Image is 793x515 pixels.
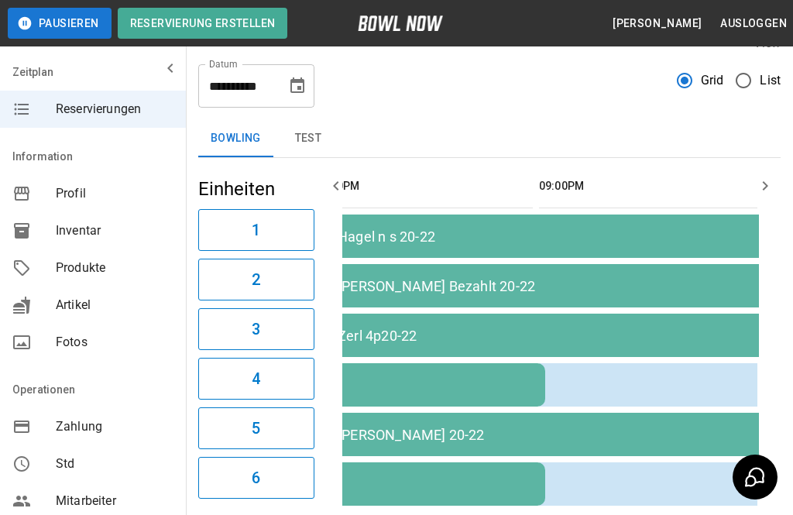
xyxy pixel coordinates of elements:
h6: 1 [252,218,260,242]
button: [PERSON_NAME] [606,9,708,38]
div: [PERSON_NAME] 20-22 [338,427,759,443]
button: Bowling [198,120,273,157]
button: 4 [198,358,314,400]
span: Std [56,455,173,473]
span: Mitarbeiter [56,492,173,510]
button: 6 [198,457,314,499]
h6: 2 [252,267,260,292]
span: Grid [701,71,724,90]
span: List [760,71,781,90]
button: 5 [198,407,314,449]
button: 2 [198,259,314,300]
span: Reservierungen [56,100,173,118]
button: test [273,120,343,157]
h6: 5 [252,416,260,441]
button: Choose date, selected date is 6. Sep. 2025 [282,70,313,101]
h5: Einheiten [198,177,314,201]
button: 1 [198,209,314,251]
button: Ausloggen [714,9,793,38]
button: 3 [198,308,314,350]
span: Produkte [56,259,173,277]
button: Reservierung erstellen [118,8,288,39]
h6: 4 [252,366,260,391]
span: Zahlung [56,417,173,436]
h6: 3 [252,317,260,342]
div: Zerl 4p20-22 [338,328,759,344]
span: Profil [56,184,173,203]
span: Fotos [56,333,173,352]
h6: 6 [252,465,260,490]
button: Pausieren [8,8,112,39]
span: Artikel [56,296,173,314]
span: Inventar [56,221,173,240]
div: Hagel n s 20-22 [338,228,759,245]
img: logo [358,15,443,31]
div: inventory tabs [198,120,781,157]
div: [PERSON_NAME] Bezahlt 20-22 [338,278,759,294]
